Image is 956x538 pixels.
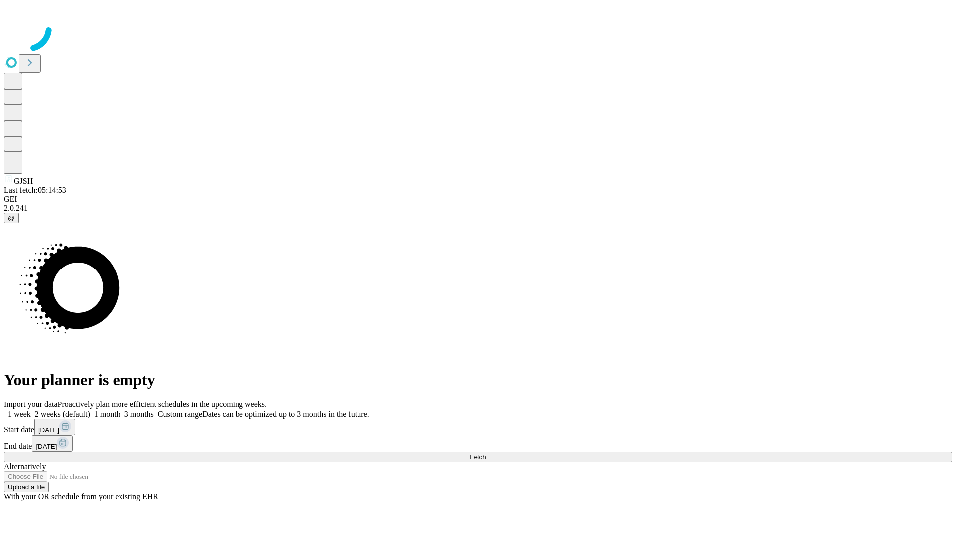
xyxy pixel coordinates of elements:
[4,213,19,223] button: @
[4,419,952,435] div: Start date
[202,410,369,418] span: Dates can be optimized up to 3 months in the future.
[158,410,202,418] span: Custom range
[36,443,57,450] span: [DATE]
[4,482,49,492] button: Upload a file
[4,186,66,194] span: Last fetch: 05:14:53
[35,410,90,418] span: 2 weeks (default)
[14,177,33,185] span: GJSH
[94,410,120,418] span: 1 month
[4,492,158,501] span: With your OR schedule from your existing EHR
[8,410,31,418] span: 1 week
[32,435,73,452] button: [DATE]
[8,214,15,222] span: @
[124,410,154,418] span: 3 months
[4,204,952,213] div: 2.0.241
[58,400,267,408] span: Proactively plan more efficient schedules in the upcoming weeks.
[38,426,59,434] span: [DATE]
[4,435,952,452] div: End date
[4,452,952,462] button: Fetch
[34,419,75,435] button: [DATE]
[4,371,952,389] h1: Your planner is empty
[470,453,486,461] span: Fetch
[4,462,46,471] span: Alternatively
[4,195,952,204] div: GEI
[4,400,58,408] span: Import your data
